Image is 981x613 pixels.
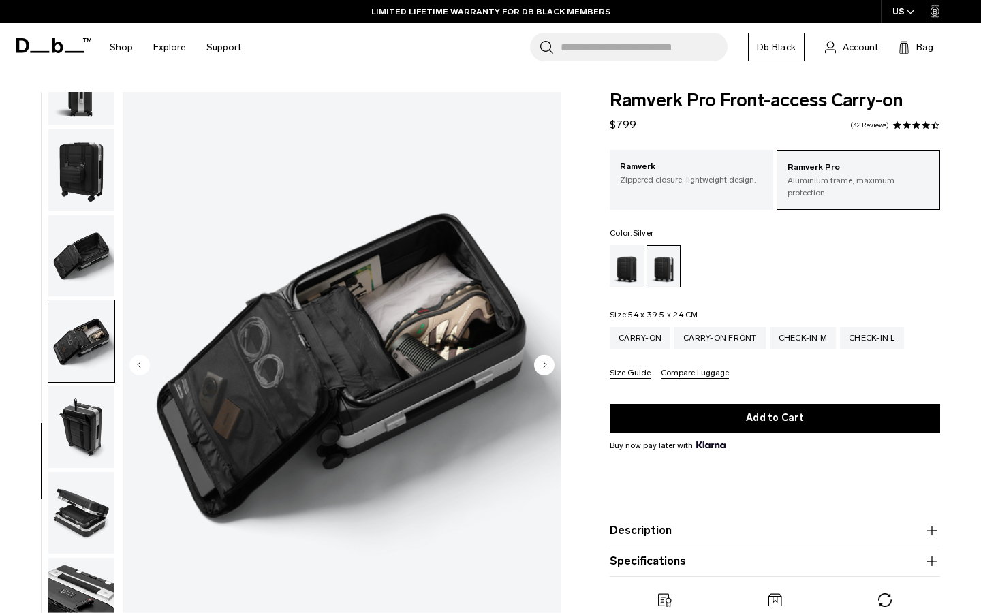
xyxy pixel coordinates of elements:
button: Ramverk Pro Front-access Carry-on Silver [48,300,115,383]
span: Buy now pay later with [610,439,726,452]
a: Black Out [610,245,644,287]
button: Next slide [534,354,555,377]
a: LIMITED LIFETIME WARRANTY FOR DB BLACK MEMBERS [371,5,610,18]
button: Specifications [610,553,940,569]
img: Ramverk Pro Front-access Carry-on Silver [48,129,114,211]
span: Ramverk Pro Front-access Carry-on [610,92,940,110]
button: Description [610,522,940,539]
button: Size Guide [610,368,651,379]
a: Support [206,23,241,72]
button: Ramverk Pro Front-access Carry-on Silver [48,215,115,298]
img: {"height" => 20, "alt" => "Klarna"} [696,441,726,448]
a: Db Black [748,33,805,61]
a: Silver [647,245,681,287]
button: Previous slide [129,354,150,377]
img: Ramverk Pro Front-access Carry-on Silver [48,215,114,297]
a: Ramverk Zippered closure, lightweight design. [610,150,773,196]
a: Check-in L [840,327,904,349]
p: Ramverk Pro [788,161,929,174]
p: Aluminium frame, maximum protection. [788,174,929,199]
img: Ramverk Pro Front-access Carry-on Silver [48,300,114,382]
span: Silver [633,228,654,238]
legend: Color: [610,229,653,237]
legend: Size: [610,311,698,319]
button: Add to Cart [610,404,940,433]
button: Ramverk Pro Front-access Carry-on Silver [48,129,115,212]
img: Ramverk Pro Front-access Carry-on Silver [48,472,114,554]
a: Check-in M [770,327,837,349]
span: Account [843,40,878,54]
nav: Main Navigation [99,23,251,72]
span: 54 x 39.5 x 24 CM [628,310,698,319]
span: $799 [610,118,636,131]
a: Shop [110,23,133,72]
p: Zippered closure, lightweight design. [620,174,763,186]
button: Bag [899,39,933,55]
a: 32 reviews [850,122,889,129]
a: Carry-on Front [674,327,766,349]
button: Ramverk Pro Front-access Carry-on Silver [48,386,115,469]
span: Bag [916,40,933,54]
button: Compare Luggage [661,368,729,379]
p: Ramverk [620,160,763,174]
a: Account [825,39,878,55]
a: Explore [153,23,186,72]
button: Ramverk Pro Front-access Carry-on Silver [48,471,115,554]
img: Ramverk Pro Front-access Carry-on Silver [48,386,114,468]
a: Carry-on [610,327,670,349]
